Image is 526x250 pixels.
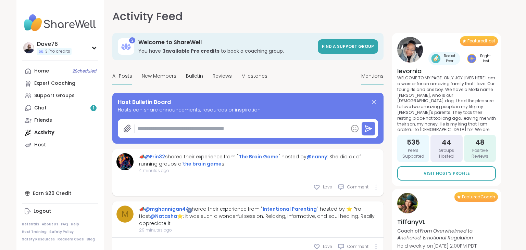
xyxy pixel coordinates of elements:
[397,37,423,63] img: levornia
[93,105,94,111] span: 1
[323,244,332,250] span: Love
[397,75,496,131] p: WELCOME TO MY PAGE: ONLY JOY LIVES HERE I am a warrior for an amazing family that I love. Our fou...
[239,153,278,160] a: The Brain Game
[112,73,132,80] span: All Posts
[139,227,379,233] span: 29 minutes ago
[58,237,84,242] a: Redeem Code
[112,8,183,25] h1: Activity Feed
[433,148,460,159] span: Groups Hosted
[150,213,177,220] a: @Natasha
[142,73,176,80] span: New Members
[34,105,47,111] div: Chat
[442,137,451,147] span: 44
[22,237,55,242] a: Safety Resources
[138,39,314,46] h3: Welcome to ShareWell
[73,68,97,74] span: 2 Scheduled
[71,222,79,227] a: Help
[122,208,129,220] span: m
[139,206,379,227] div: 📣 shared their experience from " " hosted by ⭐ Pro Host ⭐: It was such a wonderful session. Relax...
[34,92,75,99] div: Support Groups
[397,218,496,226] h4: TiffanyVL
[22,205,98,218] a: Logout
[467,38,495,44] span: Featured Host
[361,73,384,80] span: Mentions
[145,206,189,212] a: @mghannigan44
[397,166,496,181] a: Visit Host’s Profile
[34,80,75,87] div: Expert Coaching
[397,67,496,75] h4: levornia
[22,114,98,127] a: Friends
[323,184,332,190] span: Love
[347,244,368,250] span: Comment
[475,137,485,147] span: 48
[241,73,267,80] span: Milestones
[22,77,98,90] a: Expert Coaching
[145,153,165,160] a: @Erin32
[424,170,470,176] span: Visit Host’s Profile
[407,137,420,147] span: 535
[467,54,476,63] img: Bright Host
[322,43,374,49] span: Find a support group
[42,222,58,227] a: About Us
[397,242,496,249] p: Held weekly on [DATE] 2:00PM PDT
[118,98,171,106] span: Host Bulletin Board
[467,148,493,159] span: Positive Reviews
[400,148,426,159] span: Peers Supported
[442,53,458,64] span: Rocket Peer
[129,37,135,43] div: 3
[116,206,134,223] a: m
[462,194,495,200] span: Featured Coach
[22,222,39,227] a: Referrals
[49,229,74,234] a: Safety Policy
[478,53,493,64] span: Bright Host
[22,229,47,234] a: Host Training
[23,42,34,53] img: Dave76
[37,40,72,48] div: Dave76
[139,153,379,168] div: 📣 shared their experience from " " hosted by : She did ok of running groups of s
[87,237,95,242] a: Blog
[397,227,473,241] i: From Overwhelmed to Anchored: Emotional Regulation
[22,102,98,114] a: Chat1
[22,139,98,151] a: Host
[34,208,51,215] div: Logout
[22,65,98,77] a: Home2Scheduled
[118,106,378,114] span: Hosts can share announcements, resources or inspiration.
[397,193,418,213] img: TiffanyVL
[61,222,68,227] a: FAQ
[34,117,52,124] div: Friends
[138,48,314,54] h3: You have to book a coaching group.
[318,39,378,54] a: Find a support group
[347,184,368,190] span: Comment
[45,49,70,54] span: 3 Pro credits
[213,73,232,80] span: Reviews
[306,153,327,160] a: @nanny
[263,206,317,212] a: Intentional Parenting
[187,208,192,213] iframe: Spotlight
[22,11,98,35] img: ShareWell Nav Logo
[431,54,440,63] img: Rocket Peer
[183,160,222,167] a: the brain game
[34,142,46,148] div: Host
[397,227,496,241] p: Coach of
[186,73,203,80] span: Bulletin
[139,168,379,174] span: 4 minutes ago
[22,90,98,102] a: Support Groups
[116,153,134,170] img: Erin32
[34,68,49,75] div: Home
[162,48,220,54] b: 3 available Pro credit s
[22,187,98,199] div: Earn $20 Credit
